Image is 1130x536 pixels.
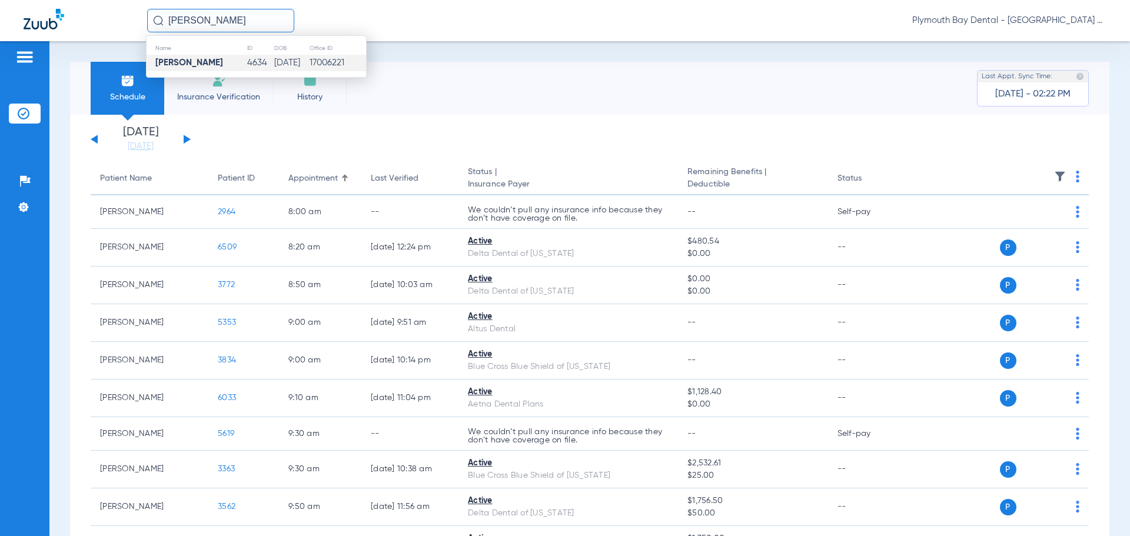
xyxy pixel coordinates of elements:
[279,342,361,379] td: 9:00 AM
[91,488,208,526] td: [PERSON_NAME]
[1000,499,1016,515] span: P
[468,361,669,373] div: Blue Cross Blue Shield of [US_STATE]
[279,304,361,342] td: 9:00 AM
[279,488,361,526] td: 9:50 AM
[100,172,152,185] div: Patient Name
[828,195,908,229] td: Self-pay
[1076,171,1079,182] img: group-dot-blue.svg
[361,304,458,342] td: [DATE] 9:51 AM
[687,507,818,520] span: $50.00
[1076,428,1079,440] img: group-dot-blue.svg
[468,398,669,411] div: Aetna Dental Plans
[1076,463,1079,475] img: group-dot-blue.svg
[147,9,294,32] input: Search for patients
[1000,239,1016,256] span: P
[309,42,366,55] th: Office ID
[100,172,199,185] div: Patient Name
[218,465,235,473] span: 3363
[687,386,818,398] span: $1,128.40
[468,348,669,361] div: Active
[91,417,208,451] td: [PERSON_NAME]
[468,206,669,222] p: We couldn’t pull any insurance info because they don’t have coverage on file.
[458,162,678,195] th: Status |
[173,91,264,103] span: Insurance Verification
[218,394,236,402] span: 6033
[1000,352,1016,369] span: P
[828,162,908,195] th: Status
[218,172,255,185] div: Patient ID
[1071,480,1130,536] div: Chat Widget
[218,243,237,251] span: 6509
[105,126,176,152] li: [DATE]
[212,74,226,88] img: Manual Insurance Verification
[828,488,908,526] td: --
[274,55,309,71] td: [DATE]
[24,9,64,29] img: Zuub Logo
[218,502,235,511] span: 3562
[371,172,418,185] div: Last Verified
[1076,279,1079,291] img: group-dot-blue.svg
[1076,241,1079,253] img: group-dot-blue.svg
[361,488,458,526] td: [DATE] 11:56 AM
[468,428,669,444] p: We couldn’t pull any insurance info because they don’t have coverage on file.
[371,172,449,185] div: Last Verified
[361,267,458,304] td: [DATE] 10:03 AM
[468,457,669,470] div: Active
[218,208,235,216] span: 2964
[91,342,208,379] td: [PERSON_NAME]
[828,451,908,488] td: --
[1054,171,1066,182] img: filter.svg
[361,195,458,229] td: --
[468,386,669,398] div: Active
[912,15,1106,26] span: Plymouth Bay Dental - [GEOGRAPHIC_DATA] Dental
[288,172,338,185] div: Appointment
[282,91,338,103] span: History
[279,267,361,304] td: 8:50 AM
[1000,315,1016,331] span: P
[828,267,908,304] td: --
[828,417,908,451] td: Self-pay
[153,15,164,26] img: Search Icon
[995,88,1071,100] span: [DATE] - 02:22 PM
[361,417,458,451] td: --
[468,323,669,335] div: Altus Dental
[687,318,696,327] span: --
[247,55,274,71] td: 4634
[1076,72,1084,81] img: last sync help info
[468,178,669,191] span: Insurance Payer
[121,74,135,88] img: Schedule
[218,356,236,364] span: 3834
[468,285,669,298] div: Delta Dental of [US_STATE]
[288,172,352,185] div: Appointment
[274,42,309,55] th: DOB
[687,248,818,260] span: $0.00
[828,304,908,342] td: --
[1076,317,1079,328] img: group-dot-blue.svg
[361,229,458,267] td: [DATE] 12:24 PM
[687,470,818,482] span: $25.00
[468,235,669,248] div: Active
[687,285,818,298] span: $0.00
[1076,354,1079,366] img: group-dot-blue.svg
[468,273,669,285] div: Active
[279,379,361,417] td: 9:10 AM
[687,235,818,248] span: $480.54
[218,318,236,327] span: 5353
[147,42,247,55] th: Name
[687,430,696,438] span: --
[687,208,696,216] span: --
[1076,392,1079,404] img: group-dot-blue.svg
[91,229,208,267] td: [PERSON_NAME]
[91,451,208,488] td: [PERSON_NAME]
[309,55,366,71] td: 17006221
[1076,206,1079,218] img: group-dot-blue.svg
[279,451,361,488] td: 9:30 AM
[15,50,34,64] img: hamburger-icon
[218,172,270,185] div: Patient ID
[687,178,818,191] span: Deductible
[1000,390,1016,407] span: P
[687,495,818,507] span: $1,756.50
[687,356,696,364] span: --
[1000,277,1016,294] span: P
[279,229,361,267] td: 8:20 AM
